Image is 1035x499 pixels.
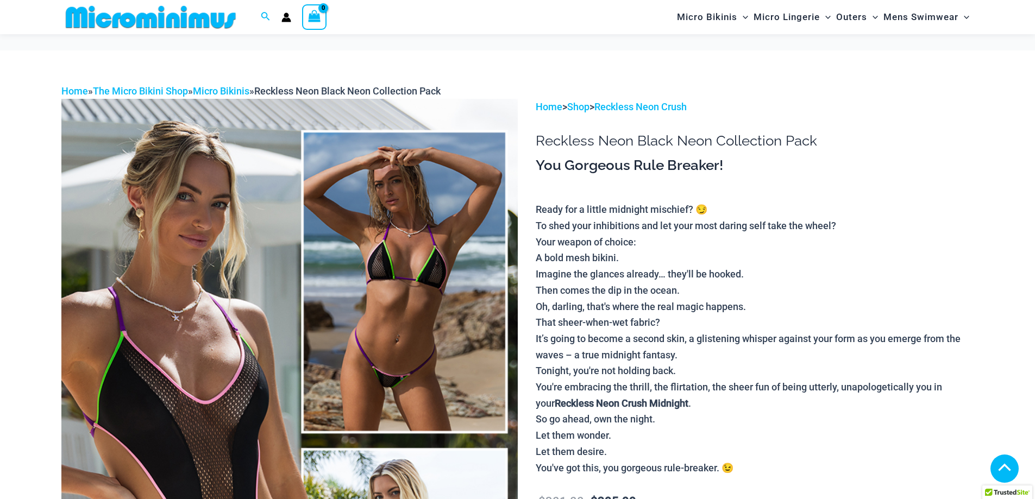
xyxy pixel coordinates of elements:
[820,3,831,31] span: Menu Toggle
[536,99,974,115] p: > >
[673,2,974,33] nav: Site Navigation
[737,3,748,31] span: Menu Toggle
[754,3,820,31] span: Micro Lingerie
[193,85,249,97] a: Micro Bikinis
[836,3,867,31] span: Outers
[302,4,327,29] a: View Shopping Cart, empty
[61,85,441,97] span: » » »
[751,3,833,31] a: Micro LingerieMenu ToggleMenu Toggle
[93,85,188,97] a: The Micro Bikini Shop
[594,101,687,112] a: Reckless Neon Crush
[883,3,958,31] span: Mens Swimwear
[261,10,271,24] a: Search icon link
[536,101,562,112] a: Home
[61,5,240,29] img: MM SHOP LOGO FLAT
[881,3,972,31] a: Mens SwimwearMenu ToggleMenu Toggle
[61,85,88,97] a: Home
[536,156,974,175] h3: You Gorgeous Rule Breaker!
[555,397,688,409] b: Reckless Neon Crush Midnight
[536,201,974,476] p: Ready for a little midnight mischief? 😏 To shed your inhibitions and let your most daring self ta...
[281,12,291,22] a: Account icon link
[833,3,881,31] a: OutersMenu ToggleMenu Toggle
[958,3,969,31] span: Menu Toggle
[567,101,589,112] a: Shop
[677,3,737,31] span: Micro Bikinis
[536,132,974,149] h1: Reckless Neon Black Neon Collection Pack
[867,3,878,31] span: Menu Toggle
[674,3,751,31] a: Micro BikinisMenu ToggleMenu Toggle
[254,85,441,97] span: Reckless Neon Black Neon Collection Pack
